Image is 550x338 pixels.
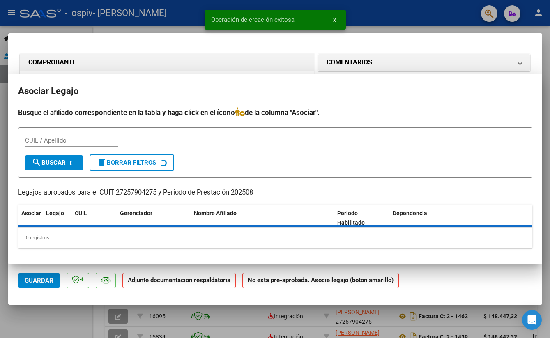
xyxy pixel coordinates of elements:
[191,205,334,232] datatable-header-cell: Nombre Afiliado
[32,157,41,167] mat-icon: search
[18,107,532,118] h4: Busque el afiliado correspondiente en la tabla y haga click en el ícono de la columna "Asociar".
[25,155,83,170] button: Buscar
[71,205,117,232] datatable-header-cell: CUIL
[334,205,389,232] datatable-header-cell: Periodo Habilitado
[18,228,532,248] div: 0 registros
[18,83,532,99] h2: Asociar Legajo
[194,210,237,216] span: Nombre Afiliado
[18,188,532,198] p: Legajos aprobados para el CUIT 27257904275 y Período de Prestación 202508
[522,310,542,330] div: Open Intercom Messenger
[392,210,427,216] span: Dependencia
[18,205,43,232] datatable-header-cell: Asociar
[21,210,41,216] span: Asociar
[43,205,71,232] datatable-header-cell: Legajo
[75,210,87,216] span: CUIL
[389,205,532,232] datatable-header-cell: Dependencia
[117,205,191,232] datatable-header-cell: Gerenciador
[46,210,64,216] span: Legajo
[97,159,156,166] span: Borrar Filtros
[97,157,107,167] mat-icon: delete
[337,210,364,226] span: Periodo Habilitado
[120,210,152,216] span: Gerenciador
[32,159,66,166] span: Buscar
[90,154,174,171] button: Borrar Filtros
